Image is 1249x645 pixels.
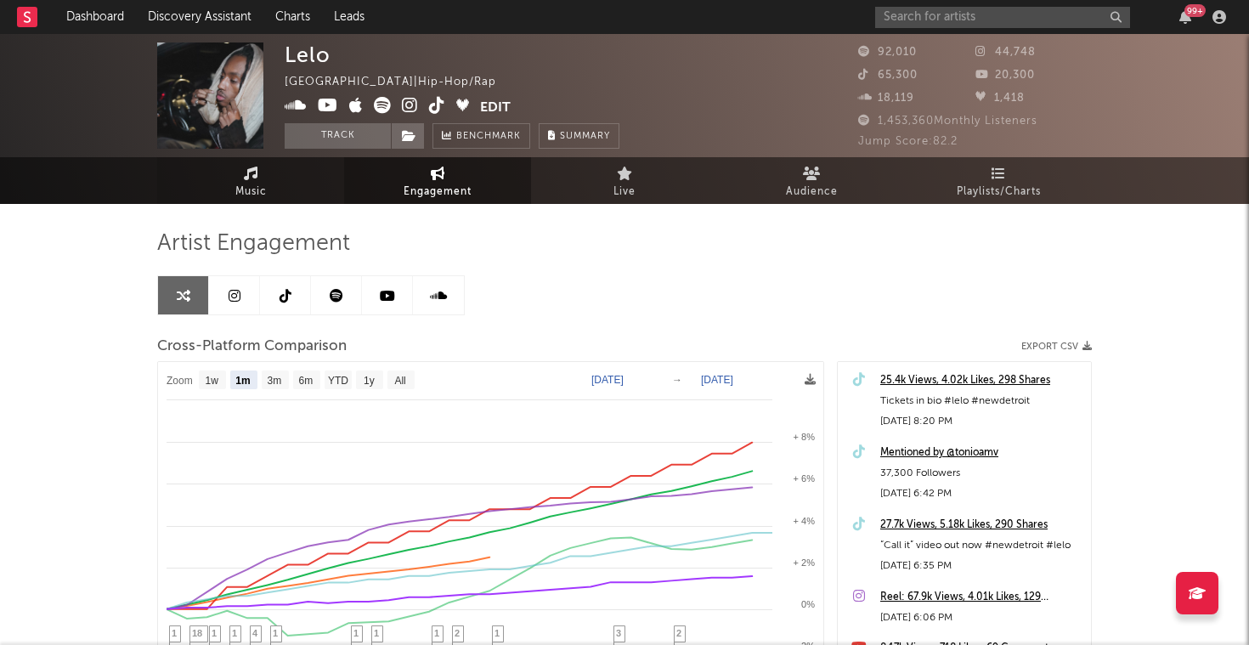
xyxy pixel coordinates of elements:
span: 18,119 [858,93,914,104]
span: 44,748 [975,47,1036,58]
input: Search for artists [875,7,1130,28]
div: “Call it” video out now #newdetroit #lelo [880,535,1082,556]
span: 1 [495,628,500,638]
text: → [672,374,682,386]
text: + 4% [794,516,816,526]
span: Benchmark [456,127,521,147]
div: Lelo [285,42,331,67]
span: 1 [172,628,177,638]
div: 99 + [1184,4,1206,17]
div: [DATE] 6:42 PM [880,484,1082,504]
a: 25.4k Views, 4.02k Likes, 298 Shares [880,371,1082,391]
div: [DATE] 6:06 PM [880,608,1082,628]
button: 99+ [1179,10,1191,24]
span: 1 [212,628,217,638]
span: 1 [273,628,278,638]
button: Export CSV [1021,342,1092,352]
text: YTD [328,375,348,387]
text: 1m [235,375,250,387]
span: Artist Engagement [157,234,350,254]
span: 20,300 [975,70,1035,81]
span: Engagement [404,182,472,202]
span: 1,418 [975,93,1025,104]
a: Music [157,157,344,204]
text: 1w [206,375,219,387]
div: [GEOGRAPHIC_DATA] | Hip-Hop/Rap [285,72,516,93]
span: 4 [252,628,257,638]
text: + 8% [794,432,816,442]
button: Edit [480,97,511,118]
span: 1,453,360 Monthly Listeners [858,116,1037,127]
text: [DATE] [591,374,624,386]
span: 1 [232,628,237,638]
span: 1 [374,628,379,638]
span: Jump Score: 82.2 [858,136,958,147]
button: Track [285,123,391,149]
span: 2 [455,628,460,638]
span: 65,300 [858,70,918,81]
a: Reel: 67.9k Views, 4.01k Likes, 129 Comments [880,587,1082,608]
text: [DATE] [701,374,733,386]
a: Live [531,157,718,204]
text: 3m [268,375,282,387]
span: Live [613,182,636,202]
span: 1 [434,628,439,638]
span: Cross-Platform Comparison [157,337,347,357]
a: Audience [718,157,905,204]
span: 92,010 [858,47,917,58]
div: Tickets in bio #lelo #newdetroit [880,391,1082,411]
span: 1 [353,628,359,638]
span: 3 [616,628,621,638]
text: 0% [801,599,815,609]
div: [DATE] 6:35 PM [880,556,1082,576]
text: 1y [364,375,375,387]
span: Summary [560,132,610,141]
span: Audience [786,182,838,202]
span: 18 [192,628,202,638]
span: Playlists/Charts [957,182,1041,202]
text: + 6% [794,473,816,484]
a: 27.7k Views, 5.18k Likes, 290 Shares [880,515,1082,535]
text: 6m [299,375,314,387]
div: [DATE] 8:20 PM [880,411,1082,432]
div: 37,300 Followers [880,463,1082,484]
span: 2 [676,628,681,638]
a: Benchmark [432,123,530,149]
text: All [394,375,405,387]
span: Music [235,182,267,202]
button: Summary [539,123,619,149]
text: + 2% [794,557,816,568]
a: Engagement [344,157,531,204]
text: Zoom [167,375,193,387]
a: Playlists/Charts [905,157,1092,204]
a: Mentioned by @tonioamv [880,443,1082,463]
